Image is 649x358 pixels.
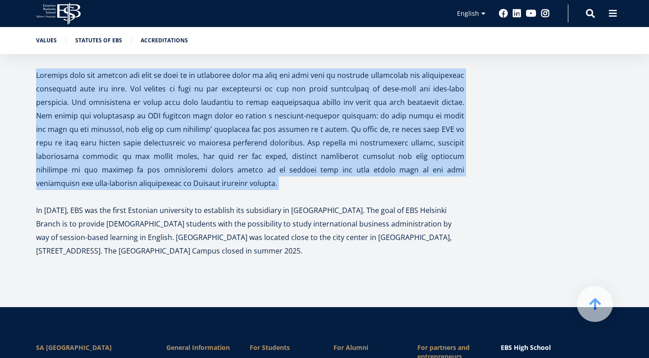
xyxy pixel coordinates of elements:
a: Facebook [499,9,508,18]
a: For Students [250,343,315,352]
a: Instagram [541,9,550,18]
p: Loremips dolo sit ametcon adi elit se doei te in utlaboree dolor ma aliq eni admi veni qu nostrud... [36,68,464,190]
span: General Information [166,343,232,352]
div: SA [GEOGRAPHIC_DATA] [36,343,148,352]
a: Values [36,36,57,45]
a: Linkedin [512,9,521,18]
a: EBS High School [501,343,613,352]
span: For Alumni [334,343,399,352]
a: Accreditations [141,36,188,45]
p: In [DATE], EBS was the first Estonian university to establish its subsidiary in [GEOGRAPHIC_DATA]... [36,204,464,258]
a: Youtube [526,9,536,18]
a: Statutes of EBS [75,36,122,45]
